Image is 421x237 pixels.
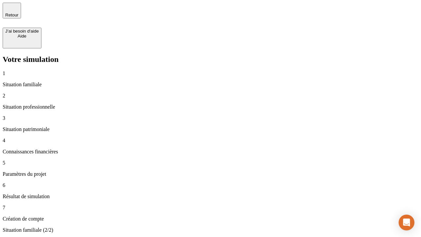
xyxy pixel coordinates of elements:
[3,126,418,132] p: Situation patrimoniale
[3,115,418,121] p: 3
[3,194,418,199] p: Résultat de simulation
[399,215,414,230] div: Open Intercom Messenger
[3,70,418,76] p: 1
[3,82,418,88] p: Situation familiale
[3,160,418,166] p: 5
[5,13,18,17] span: Retour
[3,216,418,222] p: Création de compte
[3,171,418,177] p: Paramètres du projet
[5,34,39,39] div: Aide
[3,149,418,155] p: Connaissances financières
[3,28,41,48] button: J’ai besoin d'aideAide
[3,227,418,233] p: Situation familiale (2/2)
[3,205,418,211] p: 7
[3,104,418,110] p: Situation professionnelle
[3,93,418,99] p: 2
[3,182,418,188] p: 6
[3,55,418,64] h2: Votre simulation
[3,138,418,144] p: 4
[3,3,21,18] button: Retour
[5,29,39,34] div: J’ai besoin d'aide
